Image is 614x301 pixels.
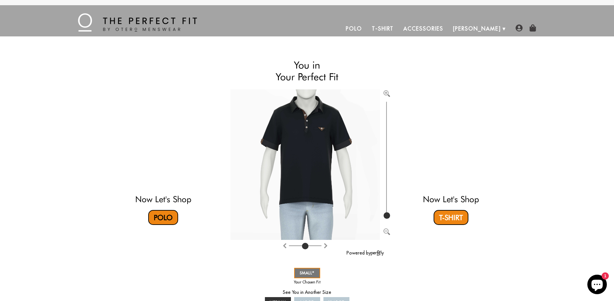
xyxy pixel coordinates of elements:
h2: You in Your Perfect Fit [230,59,384,83]
inbox-online-store-chat: Shopify online store chat [585,275,609,296]
img: perfitly-logo_73ae6c82-e2e3-4a36-81b1-9e913f6ac5a1.png [371,250,384,256]
button: Rotate clockwise [282,242,287,249]
span: SMALL [300,270,315,275]
img: The Perfect Fit - by Otero Menswear - Logo [78,13,197,32]
a: Now Let's Shop [135,194,191,204]
button: Zoom out [384,227,390,234]
a: Accessories [398,21,448,36]
a: Now Let's Shop [423,194,479,204]
a: T-Shirt [434,210,468,225]
img: Rotate clockwise [282,243,287,248]
img: Brand%2fOtero%2f10004-v2-R%2f54%2f5-S%2fAv%2f29df41c6-7dea-11ea-9f6a-0e35f21fd8c2%2fBlack%2f1%2ff... [230,89,380,240]
a: T-Shirt [367,21,398,36]
img: Zoom out [384,229,390,235]
img: shopping-bag-icon.png [529,24,536,32]
img: Rotate counter clockwise [323,243,328,248]
button: Rotate counter clockwise [323,242,328,249]
img: Zoom in [384,90,390,97]
a: Powered by [346,250,384,256]
a: [PERSON_NAME] [448,21,506,36]
a: SMALL [294,268,320,278]
img: user-account-icon.png [516,24,523,32]
a: Polo [148,210,178,225]
a: Polo [341,21,367,36]
button: Zoom in [384,89,390,96]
